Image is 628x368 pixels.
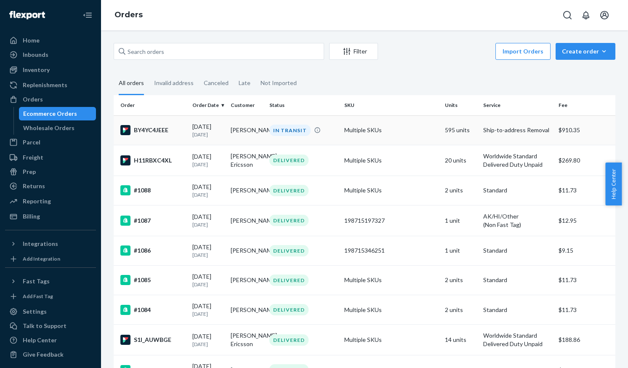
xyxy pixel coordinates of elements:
[120,155,186,165] div: H11RBXC4XL
[114,95,189,115] th: Order
[227,236,266,265] td: [PERSON_NAME]
[23,51,48,59] div: Inbounds
[442,325,480,355] td: 14 units
[341,145,441,176] td: Multiple SKUs
[23,66,50,74] div: Inventory
[239,72,250,94] div: Late
[192,332,224,348] div: [DATE]
[23,307,47,316] div: Settings
[9,11,45,19] img: Flexport logo
[442,265,480,295] td: 2 units
[120,125,186,135] div: BY4YC4JEEE
[23,277,50,285] div: Fast Tags
[483,152,552,169] p: Worldwide Standard Delivered Duty Unpaid
[227,325,266,355] td: [PERSON_NAME] Ericsson
[261,72,297,94] div: Not Imported
[269,125,311,136] div: IN TRANSIT
[120,305,186,315] div: #1084
[227,265,266,295] td: [PERSON_NAME]
[483,331,552,348] p: Worldwide Standard Delivered Duty Unpaid
[19,121,96,135] a: Wholesale Orders
[23,124,75,132] div: Wholesale Orders
[192,341,224,348] p: [DATE]
[483,276,552,284] p: Standard
[23,109,77,118] div: Ecommerce Orders
[555,145,615,176] td: $269.80
[341,265,441,295] td: Multiple SKUs
[114,43,324,60] input: Search orders
[269,185,309,196] div: DELIVERED
[23,293,53,300] div: Add Fast Tag
[480,115,555,145] td: Ship-to-address Removal
[23,336,57,344] div: Help Center
[442,295,480,325] td: 2 units
[555,95,615,115] th: Fee
[442,115,480,145] td: 595 units
[341,295,441,325] td: Multiple SKUs
[227,145,266,176] td: [PERSON_NAME] Ericsson
[23,350,64,359] div: Give Feedback
[5,305,96,318] a: Settings
[227,176,266,205] td: [PERSON_NAME]
[341,95,441,115] th: SKU
[330,47,378,56] div: Filter
[5,179,96,193] a: Returns
[231,101,262,109] div: Customer
[23,255,60,262] div: Add Integration
[192,161,224,168] p: [DATE]
[19,107,96,120] a: Ecommerce Orders
[483,246,552,255] p: Standard
[269,334,309,346] div: DELIVERED
[596,7,613,24] button: Open account menu
[5,93,96,106] a: Orders
[442,205,480,236] td: 1 unit
[5,237,96,251] button: Integrations
[23,95,43,104] div: Orders
[23,36,40,45] div: Home
[23,197,51,205] div: Reporting
[79,7,96,24] button: Close Navigation
[204,72,229,94] div: Canceled
[192,152,224,168] div: [DATE]
[5,348,96,361] button: Give Feedback
[269,275,309,286] div: DELIVERED
[192,310,224,317] p: [DATE]
[120,335,186,345] div: S1I_AUWBGE
[5,78,96,92] a: Replenishments
[23,168,36,176] div: Prep
[192,251,224,259] p: [DATE]
[442,145,480,176] td: 20 units
[227,115,266,145] td: [PERSON_NAME]
[192,191,224,198] p: [DATE]
[120,185,186,195] div: #1088
[562,47,609,56] div: Create order
[192,183,224,198] div: [DATE]
[344,246,438,255] div: 198715346251
[341,115,441,145] td: Multiple SKUs
[5,319,96,333] a: Talk to Support
[266,95,341,115] th: Status
[329,43,378,60] button: Filter
[192,281,224,288] p: [DATE]
[5,291,96,301] a: Add Fast Tag
[341,325,441,355] td: Multiple SKUs
[559,7,576,24] button: Open Search Box
[555,295,615,325] td: $11.73
[192,221,224,228] p: [DATE]
[192,213,224,228] div: [DATE]
[108,3,149,27] ol: breadcrumbs
[120,275,186,285] div: #1085
[555,236,615,265] td: $9.15
[114,10,143,19] a: Orders
[605,163,622,205] button: Help Center
[555,265,615,295] td: $11.73
[5,210,96,223] a: Billing
[341,176,441,205] td: Multiple SKUs
[192,243,224,259] div: [DATE]
[495,43,551,60] button: Import Orders
[5,136,96,149] a: Parcel
[556,43,615,60] button: Create order
[227,205,266,236] td: [PERSON_NAME]
[269,155,309,166] div: DELIVERED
